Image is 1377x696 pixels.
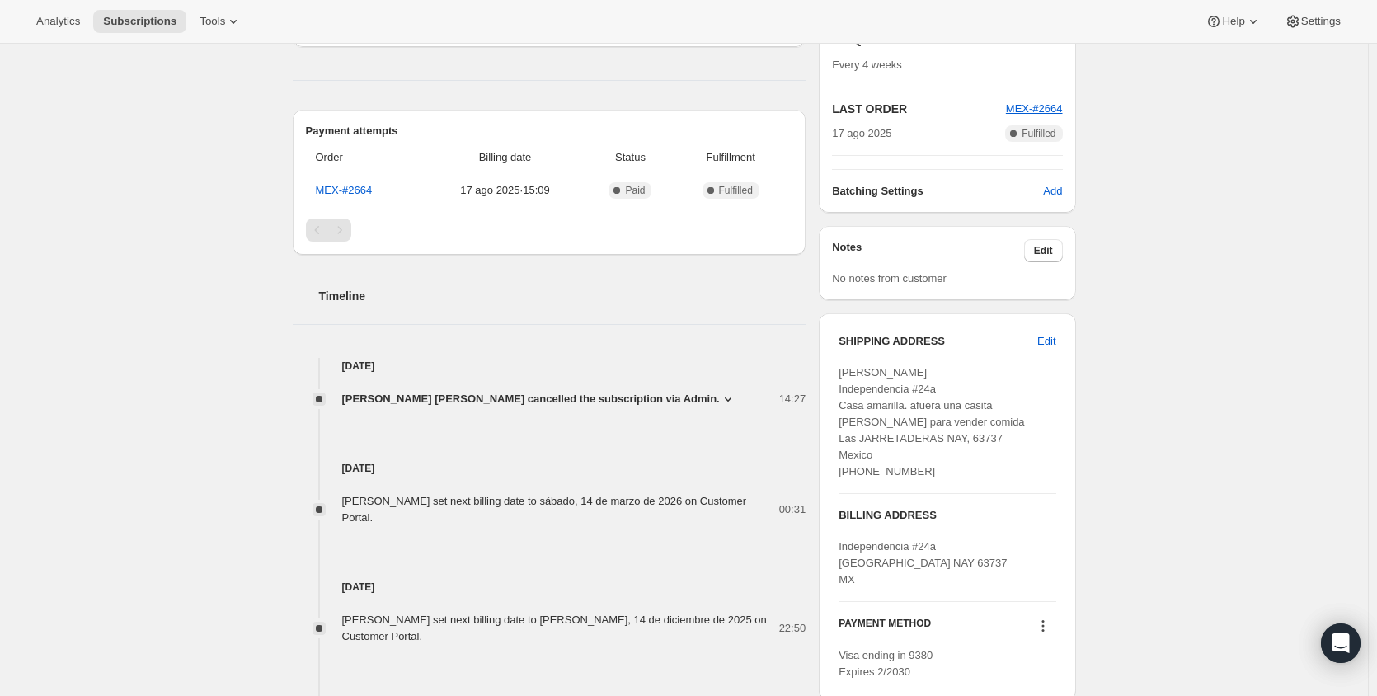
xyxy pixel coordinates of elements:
span: Fulfillment [679,149,782,166]
button: Analytics [26,10,90,33]
span: Tools [200,15,225,28]
span: Edit [1034,244,1053,257]
h4: [DATE] [293,358,806,374]
span: Fulfilled [719,184,753,197]
button: Edit [1027,328,1065,355]
span: Analytics [36,15,80,28]
button: Subscriptions [93,10,186,33]
span: Status [592,149,669,166]
span: [PERSON_NAME] [PERSON_NAME] cancelled the subscription via Admin. [342,391,720,407]
span: Billing date [428,149,581,166]
h4: [DATE] [293,460,806,477]
h3: Notes [832,239,1024,262]
button: Help [1196,10,1271,33]
a: MEX-#2664 [316,184,373,196]
div: Open Intercom Messenger [1321,623,1361,663]
span: [PERSON_NAME] Independencia #24a Casa amarilla. afuera una casita [PERSON_NAME] para vender comid... [839,366,1024,477]
h2: Timeline [319,288,806,304]
span: Independencia #24a [GEOGRAPHIC_DATA] NAY 63737 MX [839,540,1007,585]
span: Paid [625,184,645,197]
h2: LAST ORDER [832,101,1006,117]
span: 14:27 [779,391,806,407]
button: [PERSON_NAME] [PERSON_NAME] cancelled the subscription via Admin. [342,391,736,407]
button: Settings [1275,10,1351,33]
h3: BILLING ADDRESS [839,507,1055,524]
span: [PERSON_NAME] set next billing date to sábado, 14 de marzo de 2026 on Customer Portal. [342,495,747,524]
h2: Payment attempts [306,123,793,139]
span: Edit [1037,333,1055,350]
span: [PERSON_NAME] set next billing date to [PERSON_NAME], 14 de diciembre de 2025 on Customer Portal. [342,614,767,642]
button: Add [1033,178,1072,205]
span: 17 ago 2025 [832,125,891,142]
span: Fulfilled [1022,127,1055,140]
h6: Batching Settings [832,183,1043,200]
span: 17 ago 2025 · 15:09 [428,182,581,199]
span: Settings [1301,15,1341,28]
button: Edit [1024,239,1063,262]
h4: [DATE] [293,579,806,595]
span: Visa ending in 9380 Expires 2/2030 [839,649,933,678]
span: 22:50 [779,620,806,637]
h3: SHIPPING ADDRESS [839,333,1037,350]
span: 00:31 [779,501,806,518]
span: Subscriptions [103,15,176,28]
span: Every 4 weeks [832,59,902,71]
nav: Paginación [306,219,793,242]
span: Help [1222,15,1244,28]
a: MEX-#2664 [1006,102,1063,115]
button: MEX-#2664 [1006,101,1063,117]
th: Order [306,139,424,176]
span: No notes from customer [832,272,947,285]
span: Add [1043,183,1062,200]
button: Tools [190,10,251,33]
h3: PAYMENT METHOD [839,617,931,639]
